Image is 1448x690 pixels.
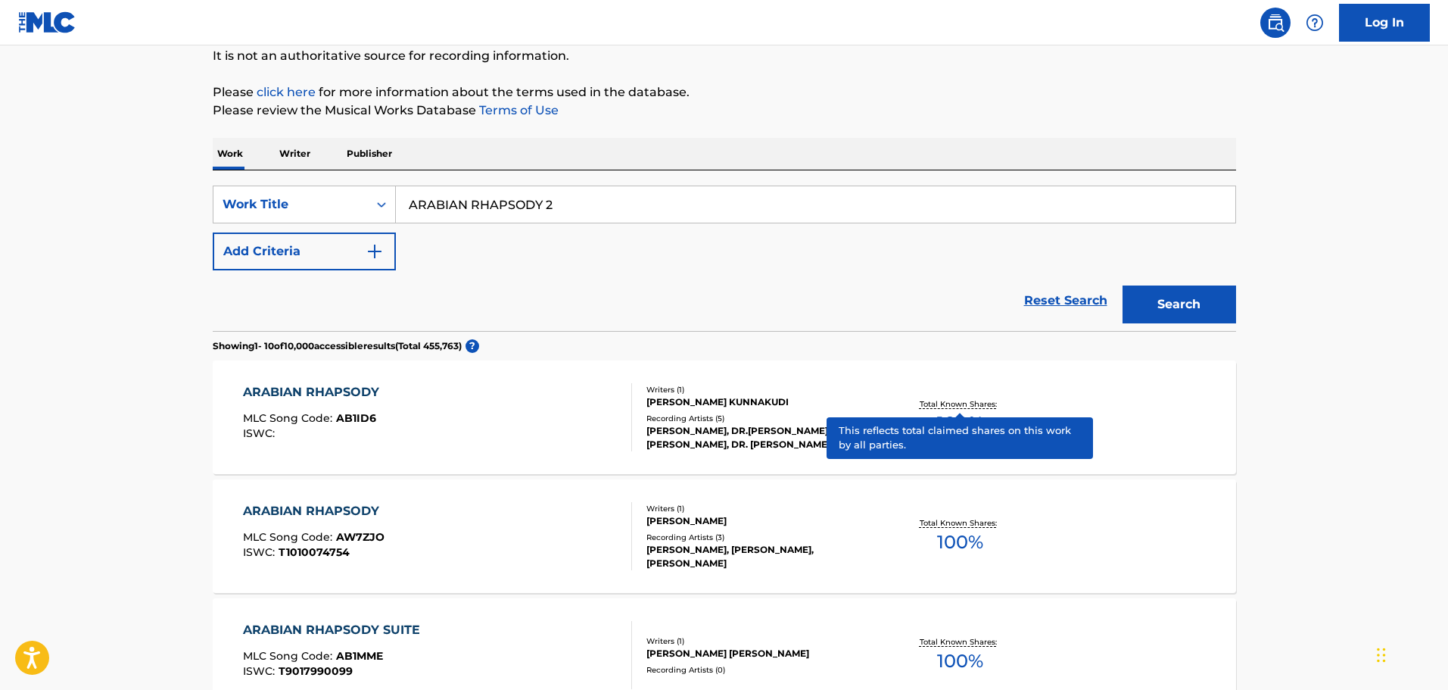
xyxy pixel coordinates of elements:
div: Work Title [223,195,359,214]
p: Work [213,138,248,170]
span: T1010074754 [279,545,350,559]
a: Reset Search [1017,284,1115,317]
a: Public Search [1260,8,1291,38]
img: help [1306,14,1324,32]
div: Writers ( 1 ) [646,503,875,514]
img: search [1266,14,1285,32]
div: [PERSON_NAME] [PERSON_NAME] [646,647,875,660]
span: AB1ID6 [336,411,376,425]
p: Publisher [342,138,397,170]
p: It is not an authoritative source for recording information. [213,47,1236,65]
div: [PERSON_NAME], [PERSON_NAME], [PERSON_NAME] [646,543,875,570]
span: 100 % [937,410,983,437]
div: Writers ( 1 ) [646,635,875,647]
p: Total Known Shares: [920,517,1001,529]
img: 9d2ae6d4665cec9f34b9.svg [366,242,384,261]
span: 100 % [937,648,983,675]
form: Search Form [213,186,1236,331]
div: ARABIAN RHAPSODY [243,383,387,401]
a: Terms of Use [476,103,559,117]
span: ISWC : [243,545,279,559]
p: Showing 1 - 10 of 10,000 accessible results (Total 455,763 ) [213,339,462,353]
div: Recording Artists ( 0 ) [646,664,875,676]
button: Add Criteria [213,233,396,270]
p: Total Known Shares: [920,398,1001,410]
span: MLC Song Code : [243,649,336,663]
div: ARABIAN RHAPSODY [243,502,387,520]
button: Search [1123,286,1236,323]
div: [PERSON_NAME] KUNNAKUDI [646,395,875,409]
div: Drag [1377,632,1386,678]
p: Please review the Musical Works Database [213,101,1236,120]
div: ARABIAN RHAPSODY SUITE [243,621,428,639]
div: Help [1300,8,1330,38]
div: Writers ( 1 ) [646,384,875,395]
span: MLC Song Code : [243,411,336,425]
span: ISWC : [243,664,279,678]
span: ISWC : [243,426,279,440]
p: Total Known Shares: [920,636,1001,648]
iframe: Chat Widget [1372,617,1448,690]
span: T9017990099 [279,664,353,678]
a: ARABIAN RHAPSODYMLC Song Code:AB1ID6ISWC:Writers (1)[PERSON_NAME] KUNNAKUDIRecording Artists (5)[... [213,361,1236,474]
a: ARABIAN RHAPSODYMLC Song Code:AW7ZJOISWC:T1010074754Writers (1)[PERSON_NAME]Recording Artists (3)... [213,479,1236,593]
span: AB1MME [336,649,383,663]
div: Recording Artists ( 3 ) [646,532,875,543]
a: Log In [1339,4,1430,42]
div: Recording Artists ( 5 ) [646,413,875,424]
span: ? [466,339,479,353]
a: click here [257,85,316,99]
p: Writer [275,138,315,170]
span: 100 % [937,529,983,556]
div: [PERSON_NAME], DR.[PERSON_NAME], [PERSON_NAME], DR. [PERSON_NAME], [PERSON_NAME] [646,424,875,451]
img: MLC Logo [18,11,76,33]
span: AW7ZJO [336,530,385,544]
div: [PERSON_NAME] [646,514,875,528]
span: MLC Song Code : [243,530,336,544]
p: Please for more information about the terms used in the database. [213,83,1236,101]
